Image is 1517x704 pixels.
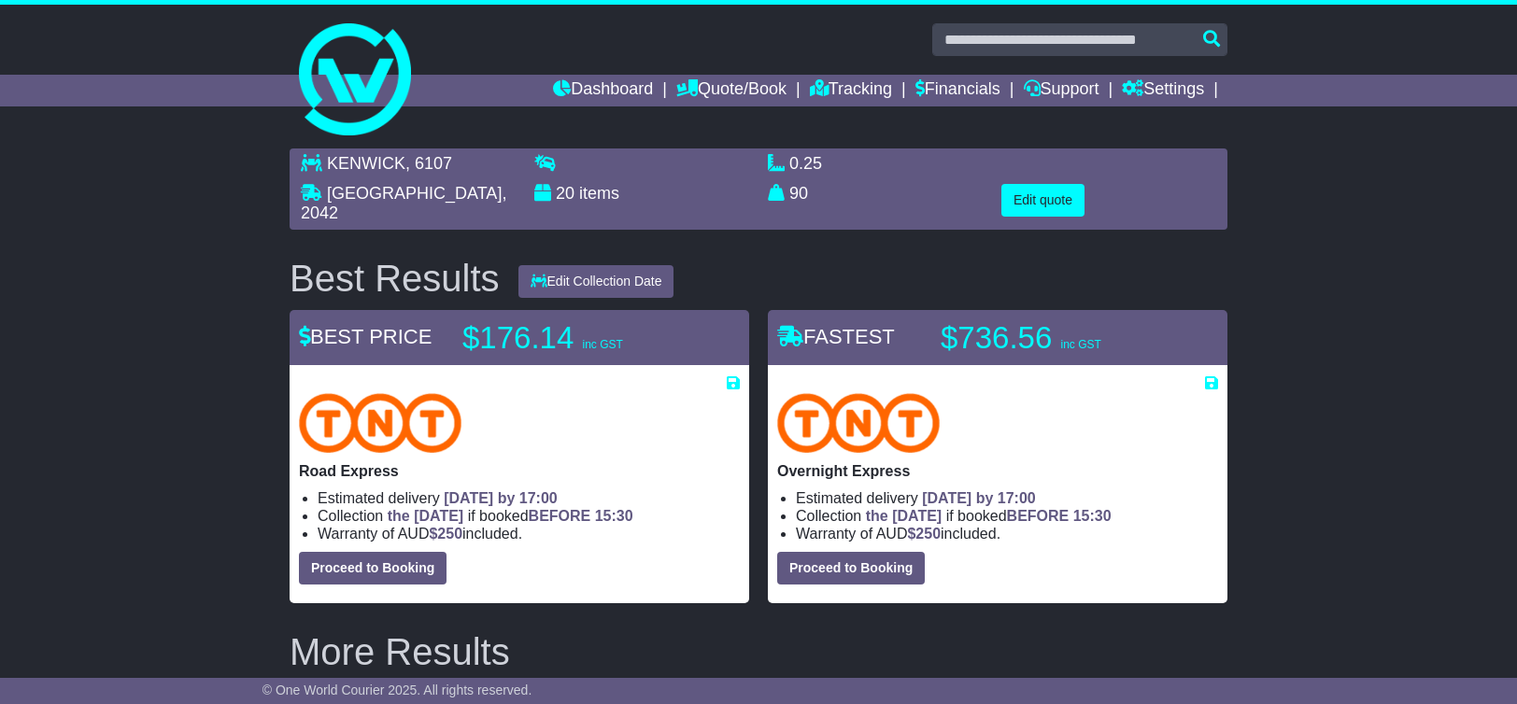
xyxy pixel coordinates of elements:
[915,75,1000,106] a: Financials
[866,508,1112,524] span: if booked
[388,508,463,524] span: the [DATE]
[299,325,432,348] span: BEST PRICE
[796,525,1218,542] li: Warranty of AUD included.
[318,525,740,542] li: Warranty of AUD included.
[1060,338,1100,351] span: inc GST
[553,75,653,106] a: Dashboard
[789,154,822,173] span: 0.25
[595,508,633,524] span: 15:30
[444,490,558,506] span: [DATE] by 17:00
[299,393,461,453] img: TNT Domestic: Road Express
[437,526,462,542] span: 250
[290,631,1227,672] h2: More Results
[327,184,502,203] span: [GEOGRAPHIC_DATA]
[318,489,740,507] li: Estimated delivery
[922,490,1036,506] span: [DATE] by 17:00
[777,325,895,348] span: FASTEST
[777,552,925,584] button: Proceed to Booking
[318,507,740,525] li: Collection
[299,462,740,480] p: Road Express
[866,508,942,524] span: the [DATE]
[676,75,787,106] a: Quote/Book
[777,462,1218,480] p: Overnight Express
[796,489,1218,507] li: Estimated delivery
[462,319,696,357] p: $176.14
[582,338,622,351] span: inc GST
[388,508,633,524] span: if booked
[405,154,452,173] span: , 6107
[796,507,1218,525] li: Collection
[941,319,1174,357] p: $736.56
[518,265,674,298] button: Edit Collection Date
[327,154,405,173] span: KENWICK
[1024,75,1099,106] a: Support
[789,184,808,203] span: 90
[810,75,892,106] a: Tracking
[556,184,574,203] span: 20
[262,683,532,697] span: © One World Courier 2025. All rights reserved.
[777,393,940,453] img: TNT Domestic: Overnight Express
[579,184,619,203] span: items
[299,552,447,584] button: Proceed to Booking
[529,508,591,524] span: BEFORE
[1122,75,1204,106] a: Settings
[907,526,941,542] span: $
[280,258,509,299] div: Best Results
[429,526,462,542] span: $
[1007,508,1070,524] span: BEFORE
[301,184,506,223] span: , 2042
[915,526,941,542] span: 250
[1073,508,1112,524] span: 15:30
[1001,184,1085,217] button: Edit quote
